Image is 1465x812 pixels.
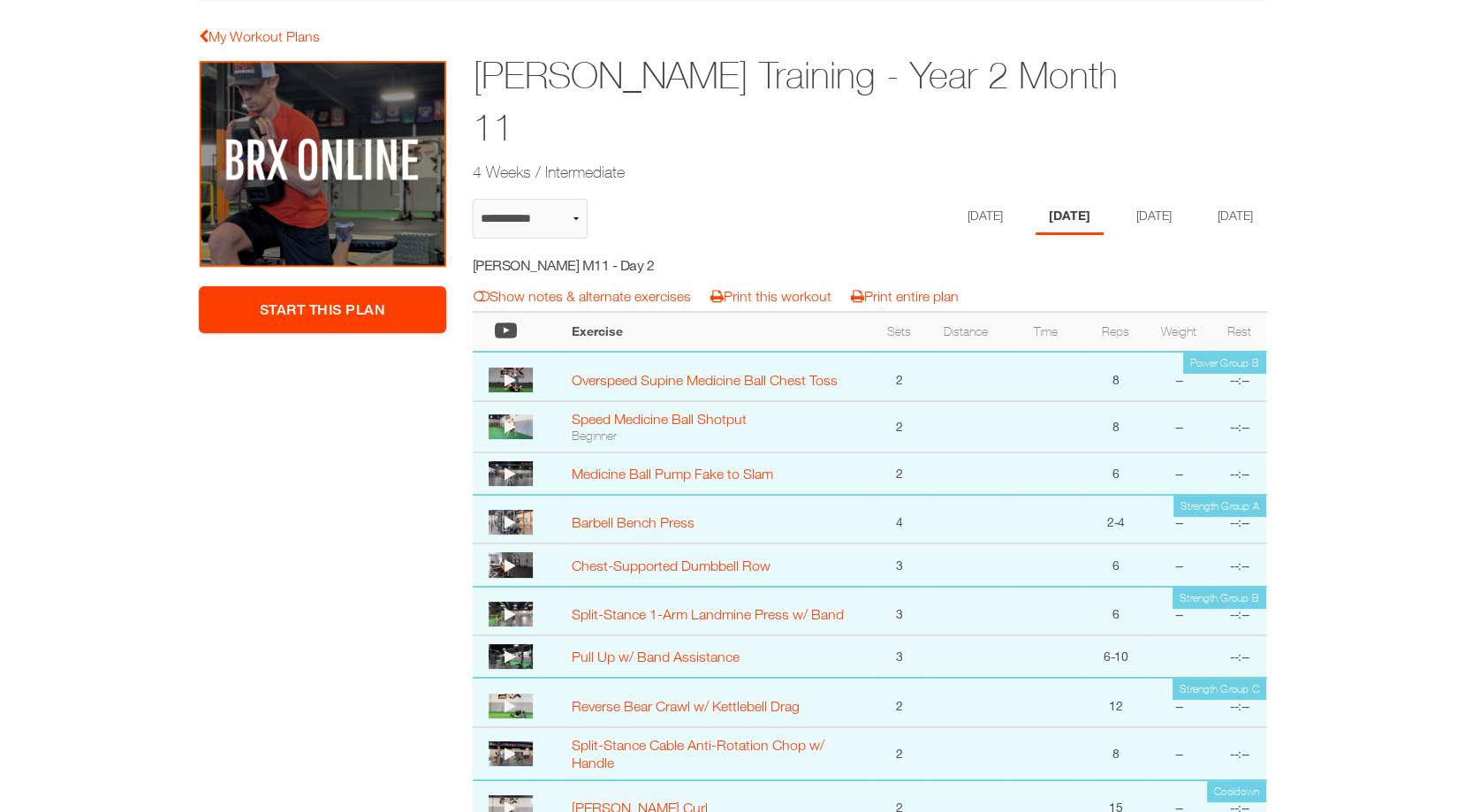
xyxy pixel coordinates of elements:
[926,312,1006,352] th: Distance
[1036,199,1104,235] li: Day 2
[473,49,1130,154] h1: [PERSON_NAME] Training - Year 2 Month 11
[199,60,446,269] img: Lianna Hull Training - Year 2 Month 11
[872,587,925,636] td: 3
[1087,401,1145,452] td: 8
[572,737,824,770] a: Split-Stance Cable Anti-Rotation Chop w/ Handle
[1087,495,1145,544] td: 2-4
[1213,312,1266,352] th: Rest
[1213,587,1266,636] td: --:--
[1087,587,1145,636] td: 6
[1213,495,1266,544] td: --:--
[1145,352,1213,401] td: --
[872,452,925,495] td: 2
[1173,588,1266,609] td: Strength Group B
[1145,495,1213,544] td: --
[1213,543,1266,586] td: --:--
[1145,452,1213,495] td: --
[199,286,446,333] a: Start This Plan
[1087,543,1145,586] td: 6
[1204,199,1266,235] li: Day 4
[1087,727,1145,780] td: 8
[1173,496,1266,517] td: Strength Group A
[1213,678,1266,727] td: --:--
[872,352,925,401] td: 2
[489,510,533,535] img: thumbnail.png
[1087,452,1145,495] td: 6
[572,558,770,573] a: Chest-Supported Dumbbell Row
[489,414,533,439] img: thumbnail.png
[474,288,691,304] a: Show notes & alternate exercises
[489,368,533,392] img: thumbnail.png
[872,401,925,452] td: 2
[199,28,320,44] a: My Workout Plans
[1213,352,1266,401] td: --:--
[872,678,925,727] td: 2
[954,199,1016,235] li: Day 1
[1145,727,1213,780] td: --
[1145,587,1213,636] td: --
[572,514,695,530] a: Barbell Bench Press
[489,741,533,766] img: thumbnail.png
[872,312,925,352] th: Sets
[489,552,533,577] img: thumbnail.png
[1213,727,1266,780] td: --:--
[1145,678,1213,727] td: --
[572,411,747,427] a: Speed Medicine Ball Shotput
[489,602,533,626] img: thumbnail.png
[1087,312,1145,352] th: Reps
[1087,678,1145,727] td: 12
[851,288,959,304] a: Print entire plan
[572,698,800,714] a: Reverse Bear Crawl w/ Kettlebell Drag
[1145,312,1213,352] th: Weight
[1207,781,1266,802] td: Cooldown
[572,606,844,622] a: Split-Stance 1-Arm Landmine Press w/ Band
[1006,312,1087,352] th: Time
[1173,679,1266,700] td: Strength Group C
[473,255,788,275] h5: [PERSON_NAME] M11 - Day 2
[872,495,925,544] td: 4
[872,727,925,780] td: 2
[572,466,773,482] a: Medicine Ball Pump Fake to Slam
[489,644,533,669] img: thumbnail.png
[473,161,1130,183] h2: 4 Weeks / Intermediate
[489,694,533,718] img: thumbnail.png
[710,288,831,304] a: Print this workout
[572,372,838,388] a: Overspeed Supine Medicine Ball Chest Toss
[1213,452,1266,495] td: --:--
[1183,353,1266,374] td: Power Group B
[872,543,925,586] td: 3
[489,461,533,486] img: thumbnail.png
[572,649,740,664] a: Pull Up w/ Band Assistance
[1087,635,1145,678] td: 6-10
[1213,401,1266,452] td: --:--
[572,428,863,444] div: Beginner
[1145,543,1213,586] td: --
[1123,199,1185,235] li: Day 3
[1087,352,1145,401] td: 8
[1145,401,1213,452] td: --
[563,312,872,352] th: Exercise
[1213,635,1266,678] td: --:--
[872,635,925,678] td: 3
